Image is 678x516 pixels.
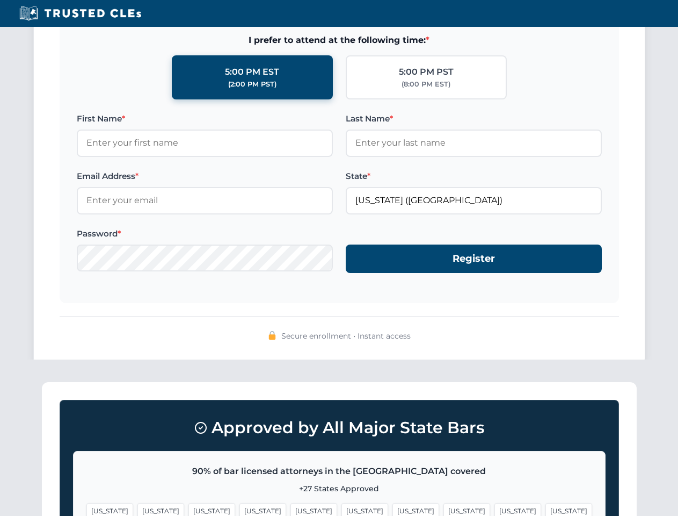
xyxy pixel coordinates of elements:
[402,79,450,90] div: (8:00 PM EST)
[77,227,333,240] label: Password
[346,170,602,183] label: State
[86,464,592,478] p: 90% of bar licensed attorneys in the [GEOGRAPHIC_DATA] covered
[77,33,602,47] span: I prefer to attend at the following time:
[77,187,333,214] input: Enter your email
[73,413,606,442] h3: Approved by All Major State Bars
[77,130,333,156] input: Enter your first name
[346,112,602,125] label: Last Name
[228,79,276,90] div: (2:00 PM PST)
[86,483,592,494] p: +27 States Approved
[77,170,333,183] label: Email Address
[346,130,602,156] input: Enter your last name
[77,112,333,125] label: First Name
[281,330,411,342] span: Secure enrollment • Instant access
[346,187,602,214] input: Florida (FL)
[268,331,276,340] img: 🔒
[399,65,454,79] div: 5:00 PM PST
[225,65,279,79] div: 5:00 PM EST
[346,245,602,273] button: Register
[16,5,144,21] img: Trusted CLEs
